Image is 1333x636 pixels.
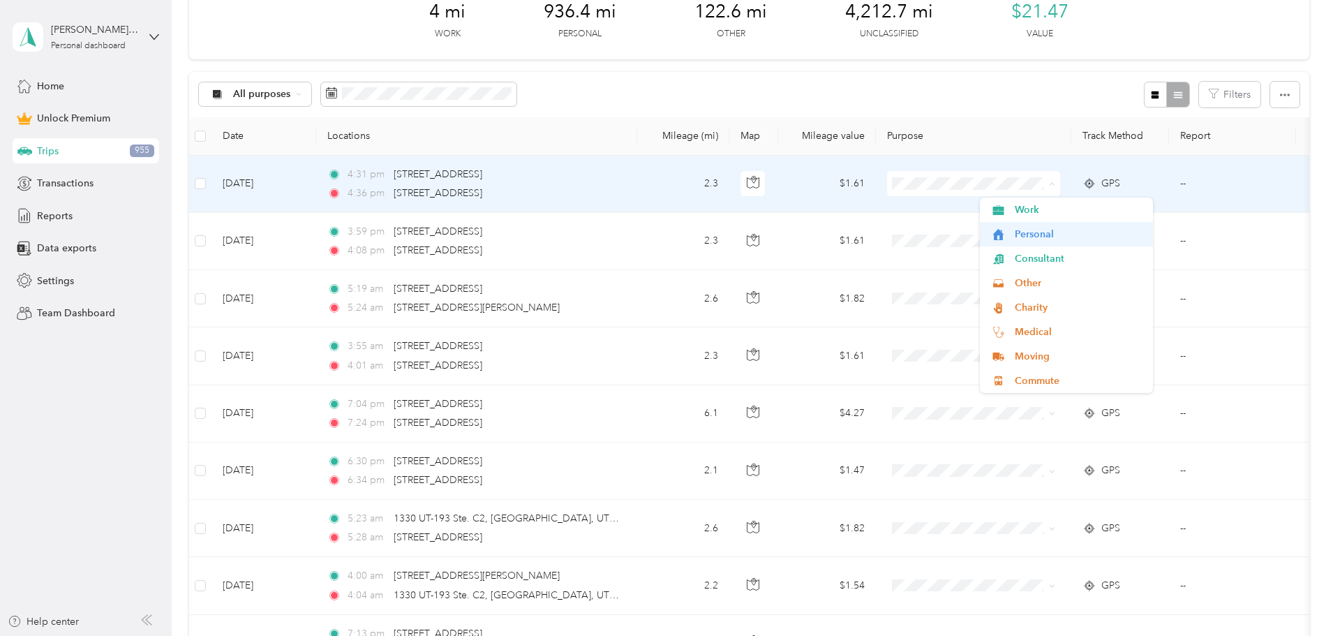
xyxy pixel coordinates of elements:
span: 7:24 pm [348,415,387,431]
span: 955 [130,145,154,157]
span: $21.47 [1011,1,1068,23]
td: [DATE] [211,443,316,500]
span: 4:00 am [348,568,387,584]
p: Value [1027,28,1053,40]
td: $1.61 [778,213,876,270]
td: $4.27 [778,385,876,443]
span: 4:31 pm [348,167,387,182]
span: 936.4 mi [544,1,616,23]
td: 2.2 [637,557,729,614]
span: [STREET_ADDRESS] [394,225,482,237]
td: $1.82 [778,500,876,557]
td: -- [1169,500,1296,557]
span: Commute [1015,374,1144,388]
span: 5:23 am [348,511,387,526]
button: Help center [8,614,79,629]
td: 2.3 [637,213,729,270]
th: Map [729,117,778,156]
span: 7:04 pm [348,397,387,412]
span: 6:34 pm [348,473,387,488]
span: [STREET_ADDRESS] [394,360,482,371]
span: [STREET_ADDRESS] [394,398,482,410]
td: [DATE] [211,557,316,614]
span: [STREET_ADDRESS] [394,340,482,352]
span: [STREET_ADDRESS][PERSON_NAME] [394,570,560,582]
td: [DATE] [211,156,316,213]
span: [STREET_ADDRESS] [394,283,482,295]
span: GPS [1101,578,1120,593]
td: 2.6 [637,500,729,557]
span: 4,212.7 mi [845,1,933,23]
span: [STREET_ADDRESS][PERSON_NAME] [394,302,560,313]
span: Charity [1015,300,1144,315]
th: Mileage value [778,117,876,156]
td: -- [1169,327,1296,385]
span: Moving [1015,349,1144,364]
iframe: Everlance-gr Chat Button Frame [1255,558,1333,636]
th: Purpose [876,117,1071,156]
span: [STREET_ADDRESS] [394,417,482,429]
div: Personal dashboard [51,42,126,50]
button: Filters [1199,82,1260,108]
td: [DATE] [211,270,316,327]
td: [DATE] [211,500,316,557]
span: 5:28 am [348,530,387,545]
td: $1.54 [778,557,876,614]
span: Consultant [1015,251,1144,266]
span: 3:59 pm [348,224,387,239]
span: [STREET_ADDRESS] [394,474,482,486]
span: Unlock Premium [37,111,110,126]
th: Locations [316,117,637,156]
p: Unclassified [860,28,918,40]
td: [DATE] [211,385,316,443]
td: $1.61 [778,156,876,213]
th: Date [211,117,316,156]
span: Home [37,79,64,94]
td: 2.3 [637,327,729,385]
th: Report [1169,117,1296,156]
td: -- [1169,156,1296,213]
td: [DATE] [211,213,316,270]
span: 4:08 pm [348,243,387,258]
span: 122.6 mi [694,1,767,23]
span: GPS [1101,521,1120,536]
span: GPS [1101,463,1120,478]
span: Data exports [37,241,96,256]
td: 6.1 [637,385,729,443]
span: GPS [1101,406,1120,421]
span: Personal [1015,227,1144,242]
th: Mileage (mi) [637,117,729,156]
td: -- [1169,385,1296,443]
span: Settings [37,274,74,288]
th: Track Method [1071,117,1169,156]
p: Other [717,28,745,40]
td: -- [1169,213,1296,270]
td: -- [1169,557,1296,614]
span: [STREET_ADDRESS] [394,455,482,467]
span: 3:55 am [348,339,387,354]
td: -- [1169,270,1296,327]
span: 6:30 pm [348,454,387,469]
span: Other [1015,276,1144,290]
p: Work [435,28,461,40]
span: 4:01 am [348,358,387,374]
span: [STREET_ADDRESS] [394,531,482,543]
span: Transactions [37,176,94,191]
td: -- [1169,443,1296,500]
span: All purposes [233,89,291,99]
span: 4:04 am [348,588,387,603]
span: Medical [1015,325,1144,339]
td: $1.47 [778,443,876,500]
span: [STREET_ADDRESS] [394,187,482,199]
span: Trips [37,144,59,158]
div: [PERSON_NAME][EMAIL_ADDRESS][PERSON_NAME][DOMAIN_NAME] [51,22,138,37]
span: Team Dashboard [37,306,115,320]
p: Personal [558,28,602,40]
td: 2.3 [637,156,729,213]
td: 2.6 [637,270,729,327]
span: 5:24 am [348,300,387,316]
span: 4 mi [429,1,466,23]
span: 1330 UT-193 Ste. C2, [GEOGRAPHIC_DATA], UT 84040, [GEOGRAPHIC_DATA] [394,512,746,524]
td: 2.1 [637,443,729,500]
span: 5:19 am [348,281,387,297]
